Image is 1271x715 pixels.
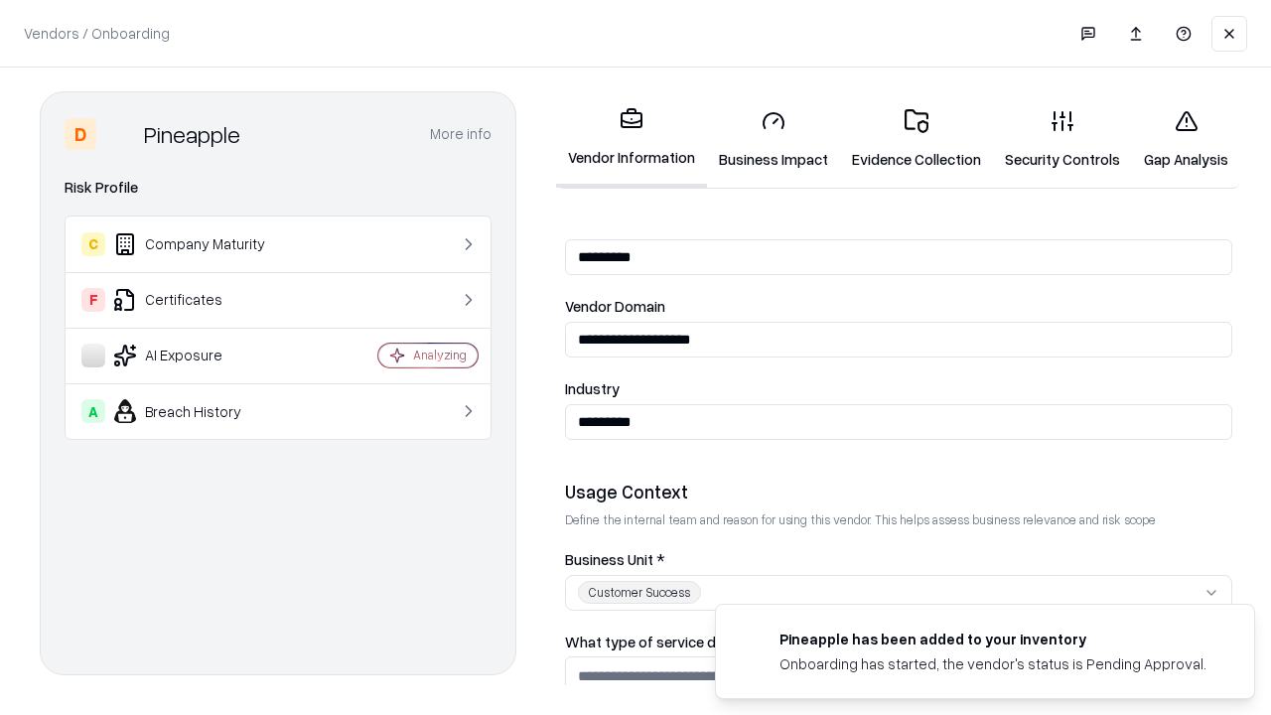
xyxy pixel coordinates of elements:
div: Breach History [81,399,319,423]
label: Vendor Domain [565,299,1232,314]
div: Pineapple has been added to your inventory [779,629,1206,649]
div: Certificates [81,288,319,312]
div: Analyzing [413,347,467,363]
div: Usage Context [565,480,1232,503]
div: AI Exposure [81,344,319,367]
div: Pineapple [144,118,240,150]
button: Customer Success [565,575,1232,611]
div: Company Maturity [81,232,319,256]
div: Onboarding has started, the vendor's status is Pending Approval. [779,653,1206,674]
a: Business Impact [707,93,840,186]
label: What type of service does the vendor provide? * [565,635,1232,649]
a: Gap Analysis [1132,93,1240,186]
div: D [65,118,96,150]
div: F [81,288,105,312]
img: pineappleenergy.com [740,629,764,652]
img: Pineapple [104,118,136,150]
div: Risk Profile [65,176,492,200]
a: Vendor Information [556,91,707,188]
button: More info [430,116,492,152]
div: C [81,232,105,256]
a: Evidence Collection [840,93,993,186]
p: Vendors / Onboarding [24,23,170,44]
label: Business Unit * [565,552,1232,567]
p: Define the internal team and reason for using this vendor. This helps assess business relevance a... [565,511,1232,528]
label: Industry [565,381,1232,396]
div: Customer Success [578,581,701,604]
div: A [81,399,105,423]
a: Security Controls [993,93,1132,186]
